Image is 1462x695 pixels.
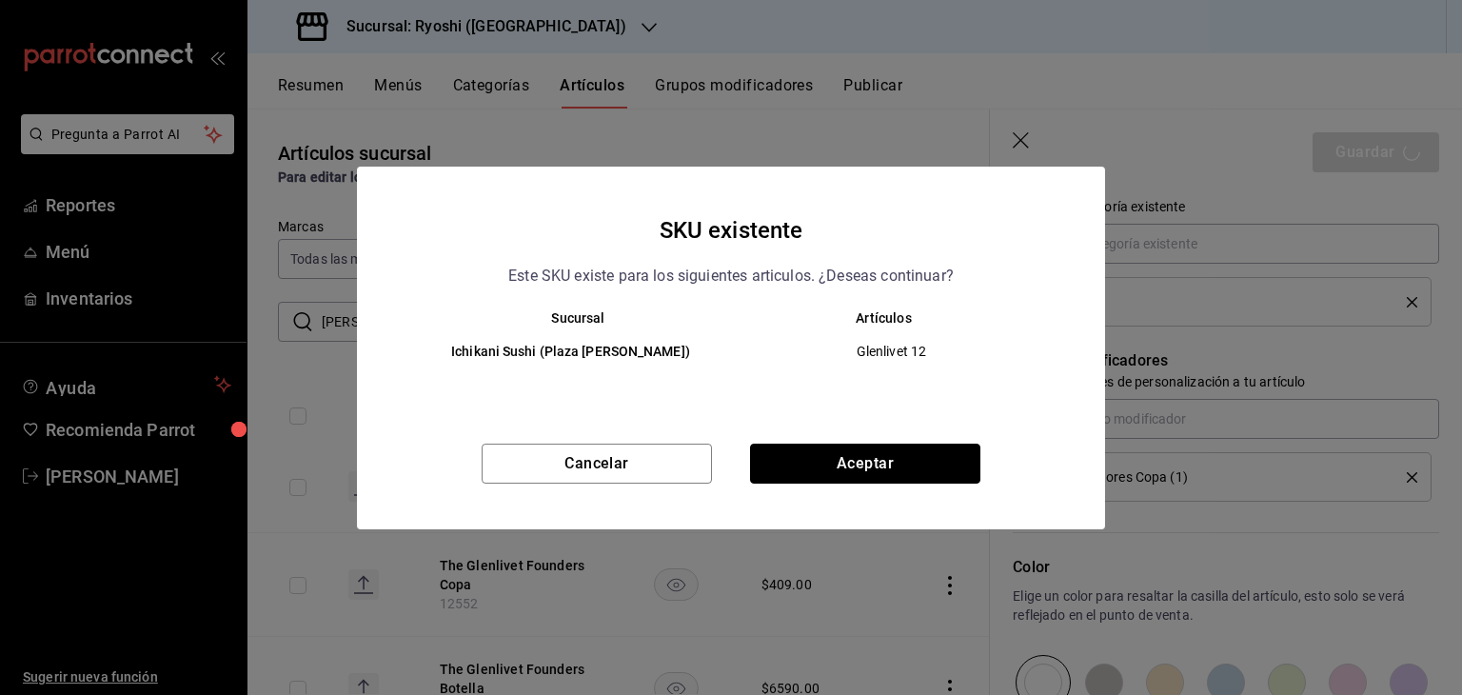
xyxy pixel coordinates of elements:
[508,264,954,288] p: Este SKU existe para los siguientes articulos. ¿Deseas continuar?
[747,342,1036,361] span: Glenlivet 12
[731,310,1067,326] th: Artículos
[482,444,712,484] button: Cancelar
[660,212,803,248] h4: SKU existente
[750,444,980,484] button: Aceptar
[425,342,716,363] h6: Ichikani Sushi (Plaza [PERSON_NAME])
[395,310,731,326] th: Sucursal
